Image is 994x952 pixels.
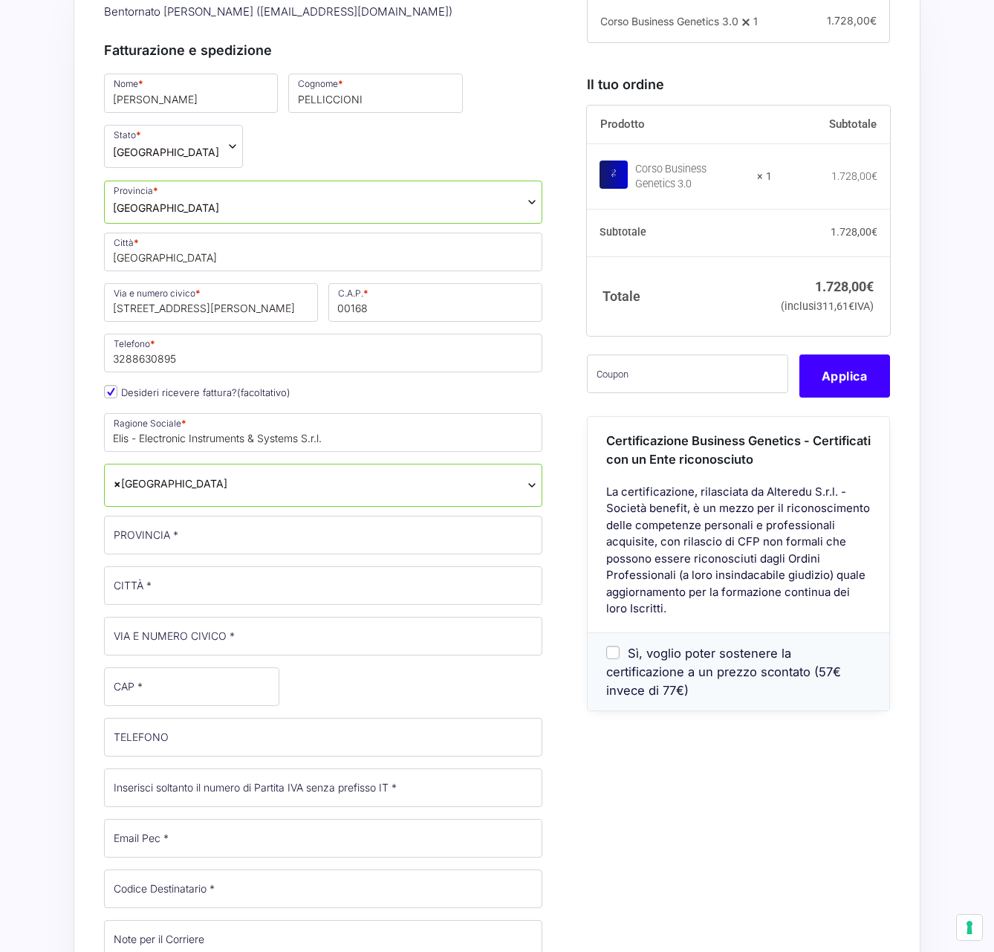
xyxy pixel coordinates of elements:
[588,484,889,632] div: La certificazione, rilasciata da Alteredu S.r.l. - Società benefit, è un mezzo per il riconoscime...
[104,386,290,398] label: Desideri ricevere fattura?
[104,516,542,554] input: PROVINCIA *
[113,144,219,160] span: Italia
[114,476,533,491] span: Italia
[104,413,542,452] input: Ragione Sociale *
[104,125,243,168] span: Stato
[848,300,854,313] span: €
[104,385,117,398] input: Desideri ricevere fattura?(facoltativo)
[104,464,542,507] span: Italia
[606,433,871,467] span: Certificazione Business Genetics - Certificati con un Ente riconosciuto
[870,14,877,27] span: €
[104,40,542,60] h3: Fatturazione e spedizione
[587,256,772,336] th: Totale
[753,15,758,27] span: 1
[104,667,279,706] input: CAP *
[328,283,542,322] input: C.A.P. *
[757,169,772,184] strong: × 1
[815,279,874,294] bdi: 1.728,00
[104,870,542,908] input: Codice Destinatario *
[816,300,854,313] span: 311,61
[104,718,542,757] input: TELEFONO
[635,162,747,192] div: Corso Business Genetics 3.0
[600,15,738,27] span: Corso Business Genetics 3.0
[799,354,890,398] button: Applica
[104,74,278,112] input: Nome *
[104,334,542,372] input: Telefono *
[104,181,542,224] span: Provincia
[113,200,219,216] span: Roma
[606,646,620,659] input: Sì, voglio poter sostenere la certificazione a un prezzo scontato (57€ invece di 77€)
[781,300,874,313] small: (inclusi IVA)
[606,646,841,698] span: Sì, voglio poter sostenere la certificazione a un prezzo scontato (57€ invece di 77€)
[772,106,890,144] th: Subtotale
[104,819,542,858] input: Email Pec *
[104,233,542,271] input: Città *
[600,161,628,189] img: Corso Business Genetics 3.0
[587,354,788,393] input: Coupon
[104,768,542,807] input: Inserisci soltanto il numero di Partita IVA senza prefisso IT *
[831,226,877,238] bdi: 1.728,00
[288,74,462,112] input: Cognome *
[957,915,982,940] button: Le tue preferenze relative al consenso per le tecnologie di tracciamento
[871,170,877,182] span: €
[104,617,542,655] input: VIA E NUMERO CIVICO *
[871,226,877,238] span: €
[114,476,121,491] span: ×
[587,106,772,144] th: Prodotto
[587,210,772,257] th: Subtotale
[104,283,318,322] input: Via e numero civico *
[237,386,290,398] span: (facoltativo)
[587,74,890,94] h3: Il tuo ordine
[866,279,874,294] span: €
[104,566,542,605] input: CITTÀ *
[831,170,877,182] bdi: 1.728,00
[827,14,877,27] span: 1.728,00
